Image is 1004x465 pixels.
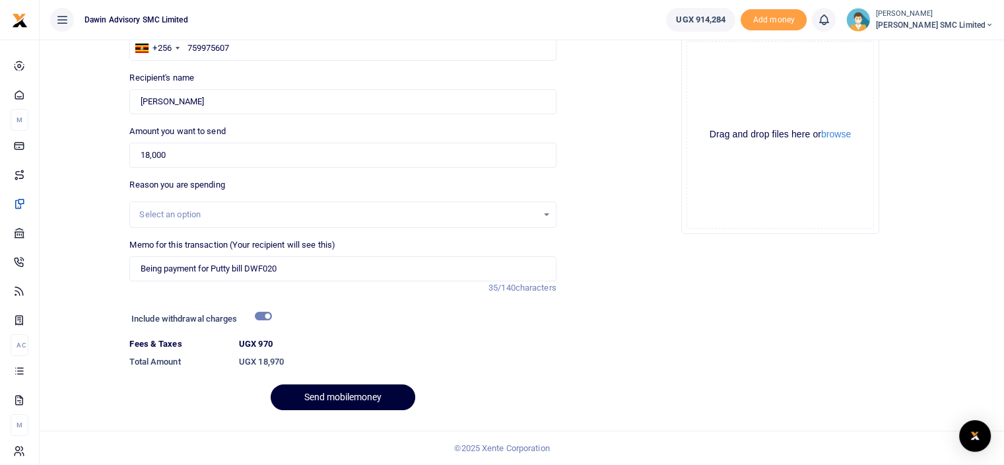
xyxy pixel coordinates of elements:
[516,283,556,293] span: characters
[959,420,991,452] div: Open Intercom Messenger
[124,338,234,351] dt: Fees & Taxes
[846,8,993,32] a: profile-user [PERSON_NAME] [PERSON_NAME] SMC Limited
[11,109,28,131] li: M
[129,71,194,85] label: Recipient's name
[12,15,28,24] a: logo-small logo-large logo-large
[11,414,28,436] li: M
[129,238,335,252] label: Memo for this transaction (Your recipient will see this)
[131,314,266,324] h6: Include withdrawal charges
[239,357,556,367] h6: UGX 18,970
[488,283,516,293] span: 35/140
[875,19,993,31] span: [PERSON_NAME] SMC Limited
[129,125,225,138] label: Amount you want to send
[139,208,537,221] div: Select an option
[129,178,224,192] label: Reason you are spending
[152,42,171,55] div: +256
[12,13,28,28] img: logo-small
[666,8,735,32] a: UGX 914,284
[741,14,807,24] a: Add money
[687,128,873,141] div: Drag and drop files here or
[875,9,993,20] small: [PERSON_NAME]
[846,8,870,32] img: profile-user
[79,14,193,26] span: Dawin Advisory SMC Limited
[741,9,807,31] li: Toup your wallet
[130,36,183,60] div: Uganda: +256
[821,129,851,139] button: browse
[741,9,807,31] span: Add money
[129,256,556,281] input: Enter extra information
[129,357,228,367] h6: Total Amount
[239,338,273,351] label: UGX 970
[681,36,879,234] div: File Uploader
[661,8,741,32] li: Wallet ballance
[676,13,725,26] span: UGX 914,284
[129,36,556,61] input: Enter phone number
[129,89,556,114] input: MTN & Airtel numbers are validated
[129,143,556,168] input: UGX
[271,384,415,410] button: Send mobilemoney
[11,334,28,356] li: Ac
